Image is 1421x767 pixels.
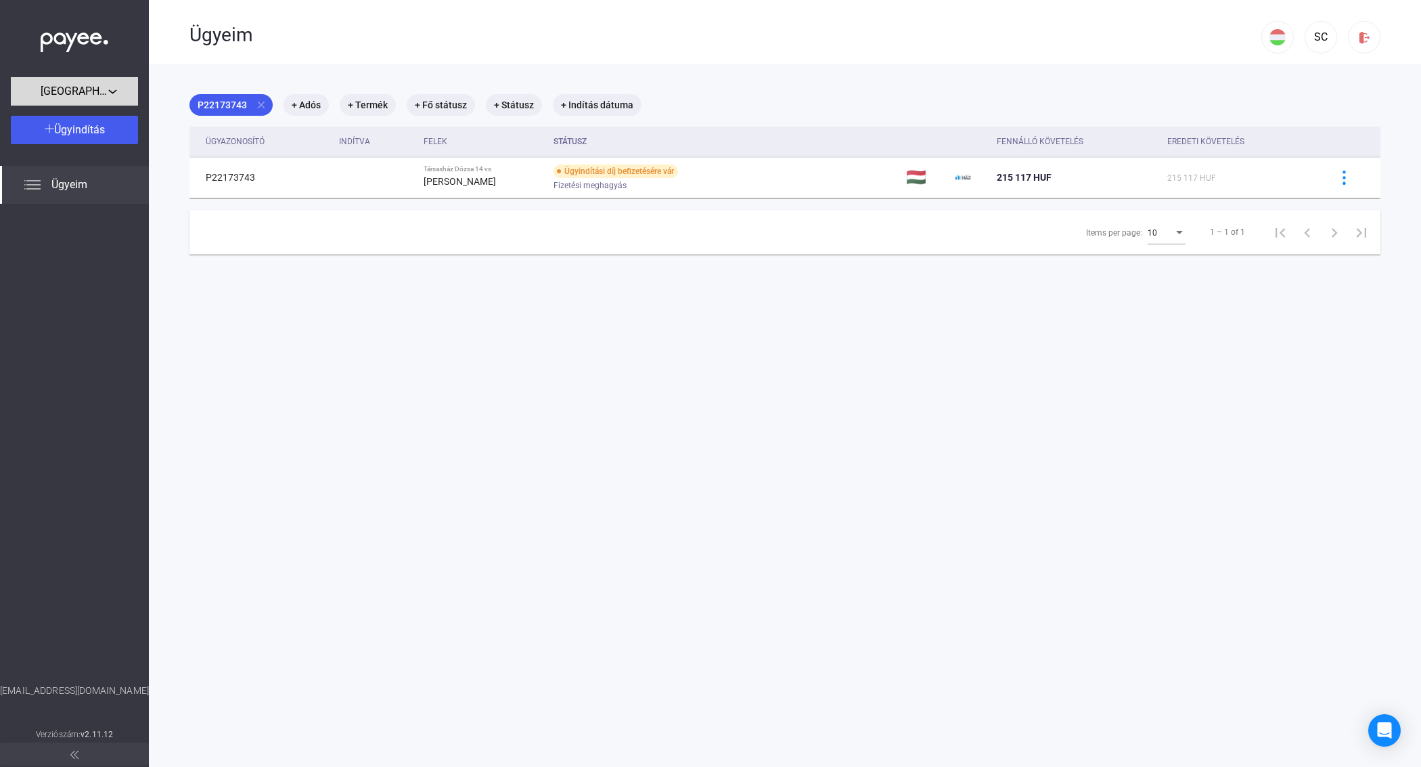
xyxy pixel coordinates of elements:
td: 🇭🇺 [901,157,949,198]
button: Next page [1321,219,1348,246]
div: Társasház Dózsa 14 vs [424,165,543,173]
div: Indítva [339,133,413,150]
img: list.svg [24,177,41,193]
img: white-payee-white-dot.svg [41,25,108,53]
button: HU [1261,21,1294,53]
th: Státusz [548,127,901,157]
div: Ügyeim [189,24,1261,47]
div: Felek [424,133,543,150]
span: Fizetési meghagyás [554,177,627,194]
button: SC [1305,21,1337,53]
img: arrow-double-left-grey.svg [70,751,78,759]
div: Ügyindítási díj befizetésére vár [554,165,678,178]
div: Items per page: [1086,225,1142,241]
div: Ügyazonosító [206,133,328,150]
span: 10 [1148,228,1157,238]
strong: v2.11.12 [81,730,113,739]
span: Ügyeim [51,177,87,193]
mat-chip: + Indítás dátuma [553,94,641,116]
div: Felek [424,133,447,150]
div: Fennálló követelés [997,133,1083,150]
mat-chip: + Termék [340,94,396,116]
span: [GEOGRAPHIC_DATA][STREET_ADDRESS] [41,83,108,100]
div: 1 – 1 of 1 [1210,224,1245,240]
div: Ügyazonosító [206,133,265,150]
button: [GEOGRAPHIC_DATA][STREET_ADDRESS] [11,77,138,106]
mat-chip: P22173743 [189,94,273,116]
img: more-blue [1337,171,1351,185]
div: Indítva [339,133,370,150]
mat-chip: + Adós [284,94,329,116]
mat-chip: + Státusz [486,94,542,116]
button: Last page [1348,219,1375,246]
img: plus-white.svg [45,124,54,133]
button: more-blue [1330,163,1358,192]
mat-icon: close [255,99,267,111]
mat-select: Items per page: [1148,224,1186,240]
button: Ügyindítás [11,116,138,144]
mat-chip: + Fő státusz [407,94,475,116]
div: Fennálló követelés [997,133,1156,150]
button: First page [1267,219,1294,246]
span: Ügyindítás [54,123,105,136]
strong: [PERSON_NAME] [424,176,496,187]
td: P22173743 [189,157,334,198]
img: logout-red [1357,30,1372,45]
div: Open Intercom Messenger [1368,714,1401,747]
span: 215 117 HUF [997,172,1052,183]
div: Eredeti követelés [1167,133,1244,150]
img: ehaz-mini [955,169,971,185]
button: logout-red [1348,21,1380,53]
div: Eredeti követelés [1167,133,1313,150]
button: Previous page [1294,219,1321,246]
span: 215 117 HUF [1167,173,1216,183]
img: HU [1269,29,1286,45]
div: SC [1309,29,1332,45]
